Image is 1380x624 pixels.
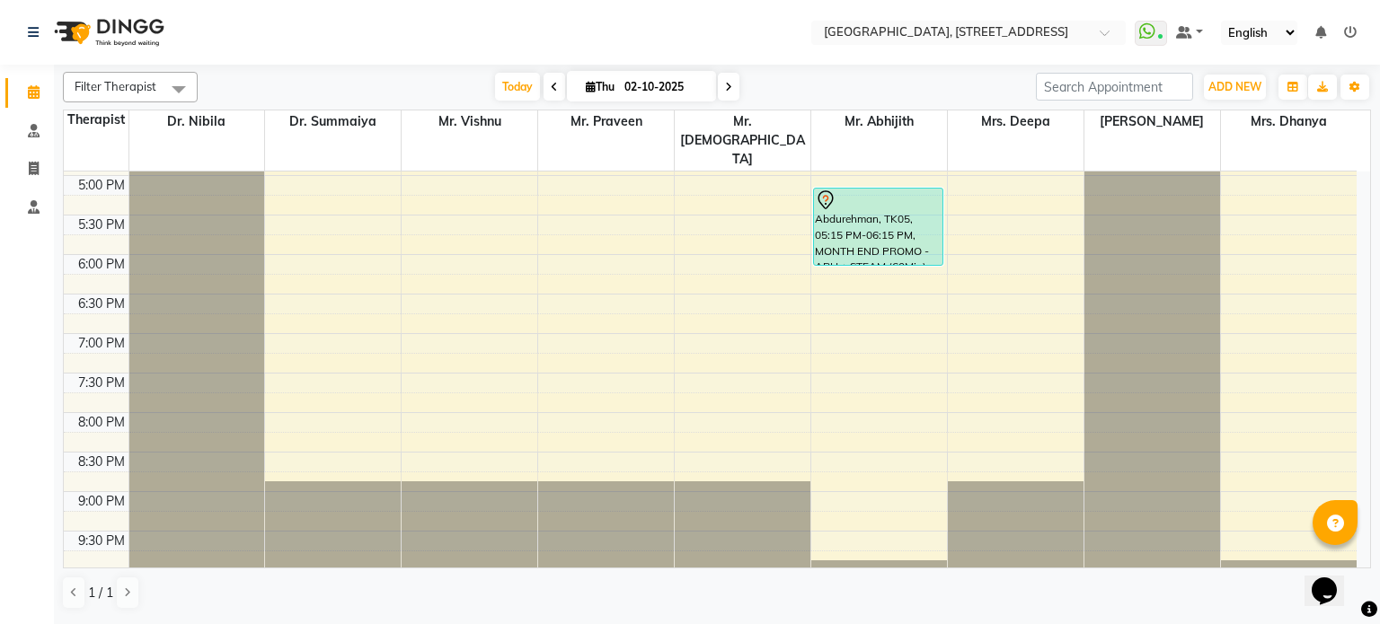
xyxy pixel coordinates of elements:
span: [PERSON_NAME] [1084,110,1220,133]
span: Dr. Summaiya [265,110,401,133]
div: 9:30 PM [75,532,128,550]
iframe: chat widget [1305,552,1362,606]
div: 8:00 PM [75,413,128,432]
input: 2025-10-02 [619,74,709,101]
div: 5:30 PM [75,215,128,234]
div: 5:00 PM [75,176,128,195]
span: ADD NEW [1208,80,1261,93]
div: 7:00 PM [75,334,128,353]
button: ADD NEW [1204,75,1266,100]
span: Mrs. Deepa [948,110,1084,133]
span: Today [495,73,540,101]
div: Abdurehman, TK05, 05:15 PM-06:15 PM, MONTH END PROMO - ABH + STEAM (60Min) [814,189,942,265]
input: Search Appointment [1036,73,1193,101]
img: logo [46,7,169,57]
div: 8:30 PM [75,453,128,471]
span: Mr. Praveen [538,110,674,133]
div: 7:30 PM [75,374,128,392]
span: Mr. [DEMOGRAPHIC_DATA] [675,110,810,171]
span: Mr. Vishnu [402,110,537,133]
span: Thu [581,80,619,93]
span: 1 / 1 [88,584,113,602]
div: 6:00 PM [75,255,128,274]
span: Mrs. Dhanya [1221,110,1358,133]
span: Dr. Nibila [129,110,265,133]
span: Mr. Abhijith [811,110,947,133]
div: Therapist [64,110,128,129]
div: 9:00 PM [75,492,128,511]
div: 6:30 PM [75,294,128,313]
span: Filter Therapist [75,79,156,93]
